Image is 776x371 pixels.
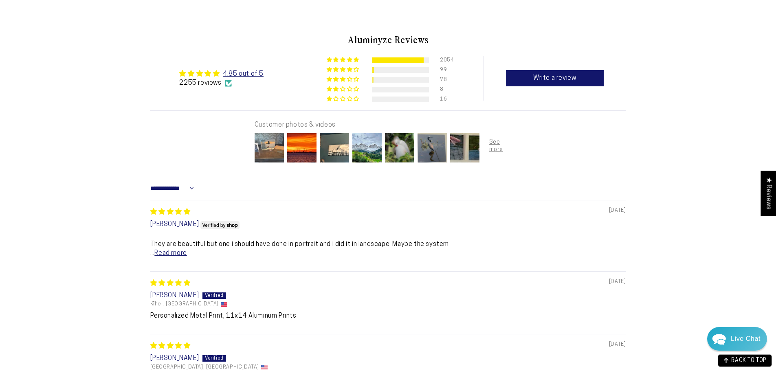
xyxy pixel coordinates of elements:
a: Write a review [506,70,604,86]
div: 0% (8) reviews with 2 star rating [327,86,361,92]
span: [DATE] [609,341,626,348]
img: User picture [481,132,514,164]
p: Personalized Metal Print, 11x14 Aluminum Prints [150,312,626,321]
img: User picture [448,132,481,164]
div: Average rating is 4.85 stars [179,69,263,79]
div: 3% (78) reviews with 3 star rating [327,77,361,83]
img: US [221,302,227,307]
span: 5 star review [150,209,191,215]
h2: Aluminyze Reviews [150,33,626,46]
span: [PERSON_NAME] [150,355,199,362]
div: Chat widget toggle [707,327,767,351]
div: Click to open Judge.me floating reviews tab [761,171,776,216]
div: 8 [440,87,450,92]
div: Contact Us Directly [731,327,761,351]
div: 78 [440,77,450,83]
img: User picture [416,132,448,164]
img: Verified Checkmark [225,80,232,87]
span: Kīhei, [GEOGRAPHIC_DATA] [150,301,219,307]
div: 91% (2054) reviews with 5 star rating [327,57,361,63]
span: 5 star review [150,343,191,349]
a: 4.85 out of 5 [223,71,264,77]
a: Read more [154,250,187,257]
span: [PERSON_NAME] [150,221,199,228]
img: Verified by Shop [200,221,240,229]
img: US [261,365,268,369]
p: They are beautiful but one i should have done in portrait and i did it in landscape. Maybe the sy... [150,240,626,258]
span: [DATE] [609,278,626,285]
div: 1% (16) reviews with 1 star rating [327,96,361,102]
span: BACK TO TOP [731,358,767,364]
div: 4% (99) reviews with 4 star rating [327,67,361,73]
div: 2255 reviews [179,79,263,88]
select: Sort dropdown [150,180,196,197]
div: Customer photos & videos [255,121,512,130]
span: [DATE] [609,207,626,214]
img: User picture [351,132,383,164]
img: User picture [253,132,286,164]
div: 16 [440,97,450,102]
span: 5 star review [150,280,191,287]
img: User picture [318,132,351,164]
span: [PERSON_NAME] [150,292,199,299]
div: 2054 [440,57,450,63]
div: 99 [440,67,450,73]
img: User picture [383,132,416,164]
img: User picture [286,132,318,164]
span: [GEOGRAPHIC_DATA], [GEOGRAPHIC_DATA] [150,364,259,371]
